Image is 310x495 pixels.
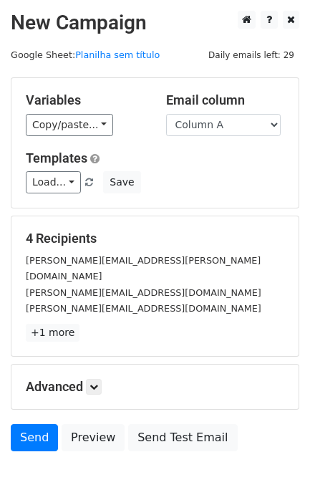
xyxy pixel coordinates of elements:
small: Google Sheet: [11,49,160,60]
a: Planilha sem título [75,49,160,60]
button: Save [103,171,140,193]
h2: New Campaign [11,11,299,35]
small: [PERSON_NAME][EMAIL_ADDRESS][DOMAIN_NAME] [26,287,261,298]
a: Send [11,424,58,451]
h5: Variables [26,92,145,108]
h5: 4 Recipients [26,231,284,246]
h5: Email column [166,92,285,108]
h5: Advanced [26,379,284,395]
small: [PERSON_NAME][EMAIL_ADDRESS][PERSON_NAME][DOMAIN_NAME] [26,255,261,282]
a: Send Test Email [128,424,237,451]
a: Templates [26,150,87,165]
iframe: Chat Widget [238,426,310,495]
span: Daily emails left: 29 [203,47,299,63]
a: +1 more [26,324,79,342]
small: [PERSON_NAME][EMAIL_ADDRESS][DOMAIN_NAME] [26,303,261,314]
a: Preview [62,424,125,451]
div: Widget de chat [238,426,310,495]
a: Daily emails left: 29 [203,49,299,60]
a: Load... [26,171,81,193]
a: Copy/paste... [26,114,113,136]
